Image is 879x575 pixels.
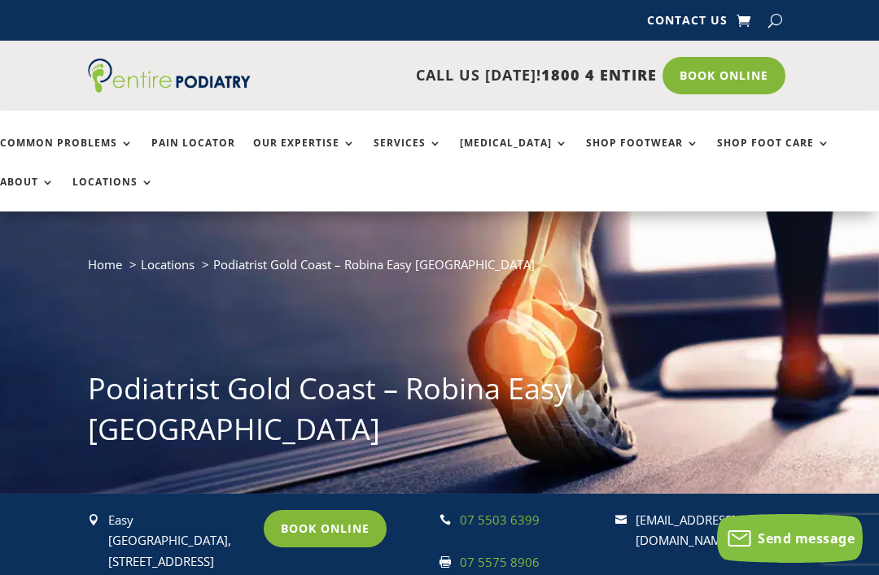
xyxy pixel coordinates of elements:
a: Shop Footwear [586,137,699,172]
a: 07 5503 6399 [460,512,540,528]
span:  [88,514,99,525]
a: Home [88,256,122,272]
a: Book Online [264,510,387,547]
h1: Podiatrist Gold Coast – Robina Easy [GEOGRAPHIC_DATA] [88,368,791,459]
a: Book Online [663,57,785,94]
a: Locations [141,256,195,272]
a: Shop Foot Care [717,137,830,172]
a: Contact Us [647,15,728,33]
a: Our Expertise [253,137,356,172]
button: Send message [717,514,863,563]
span: Podiatrist Gold Coast – Robina Easy [GEOGRAPHIC_DATA] [213,256,535,272]
img: logo (1) [88,59,251,93]
span:  [439,556,451,568]
a: Entire Podiatry [88,80,251,96]
p: Easy [GEOGRAPHIC_DATA], [STREET_ADDRESS] [108,510,253,573]
nav: breadcrumb [88,254,791,287]
a: Pain Locator [151,137,235,172]
a: 07 5575 8906 [460,554,540,570]
span: 1800 4 ENTIRE [541,65,657,85]
a: [MEDICAL_DATA] [460,137,568,172]
a: [EMAIL_ADDRESS][DOMAIN_NAME] [636,512,736,549]
a: Locations [72,176,154,211]
span:  [439,514,451,525]
span:  [615,514,627,525]
p: CALL US [DATE]! [251,65,657,86]
span: Send message [758,529,855,547]
a: Services [374,137,442,172]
